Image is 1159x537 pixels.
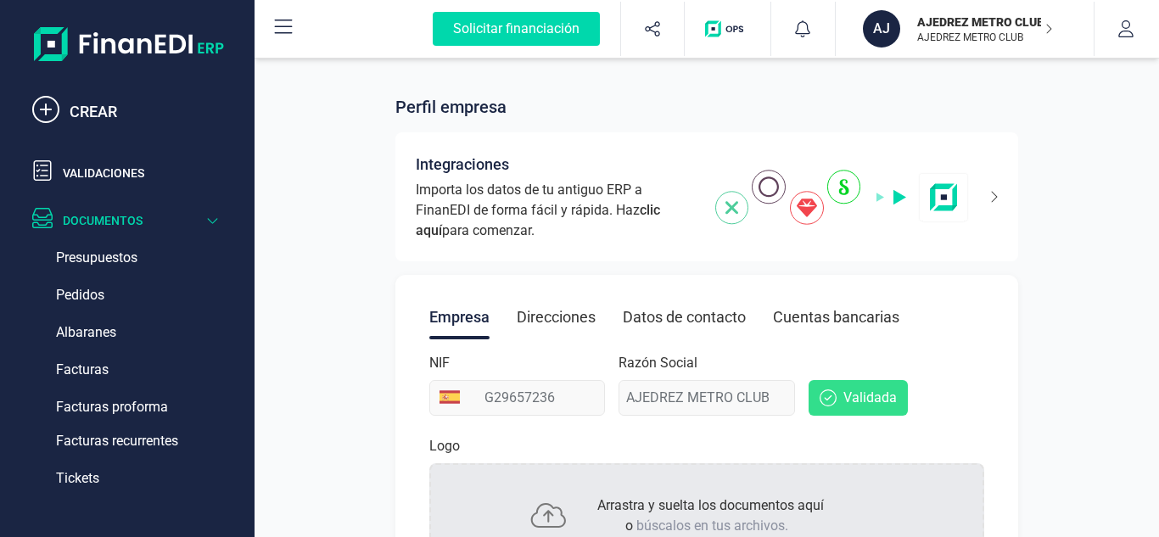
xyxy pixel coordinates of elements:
[56,468,99,489] span: Tickets
[70,100,219,124] div: CREAR
[429,295,490,339] div: Empresa
[56,322,116,343] span: Albaranes
[416,180,695,241] span: Importa los datos de tu antiguo ERP a FinanEDI de forma fácil y rápida. Haz para comenzar.
[429,353,450,373] label: NIF
[433,12,600,46] div: Solicitar financiación
[56,360,109,380] span: Facturas
[56,285,104,305] span: Pedidos
[56,248,137,268] span: Presupuestos
[917,14,1053,31] p: AJEDREZ METRO CLUB
[63,212,206,229] div: Documentos
[856,2,1073,56] button: AJAJEDREZ METRO CLUBAJEDREZ METRO CLUB
[773,295,899,339] div: Cuentas bancarias
[429,436,460,456] p: Logo
[412,2,620,56] button: Solicitar financiación
[395,95,507,119] span: Perfil empresa
[517,295,596,339] div: Direcciones
[715,170,969,225] img: integrations-img
[863,10,900,48] div: AJ
[705,20,750,37] img: Logo de OPS
[597,497,824,534] span: Arrastra y suelta los documentos aquí o
[843,388,897,408] span: Validada
[695,2,760,56] button: Logo de OPS
[917,31,1053,44] p: AJEDREZ METRO CLUB
[63,165,219,182] div: Validaciones
[623,295,746,339] div: Datos de contacto
[636,517,788,534] span: búscalos en tus archivos.
[619,353,697,373] label: Razón Social
[34,27,224,61] img: Logo Finanedi
[56,431,178,451] span: Facturas recurrentes
[416,153,509,176] span: Integraciones
[56,397,168,417] span: Facturas proforma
